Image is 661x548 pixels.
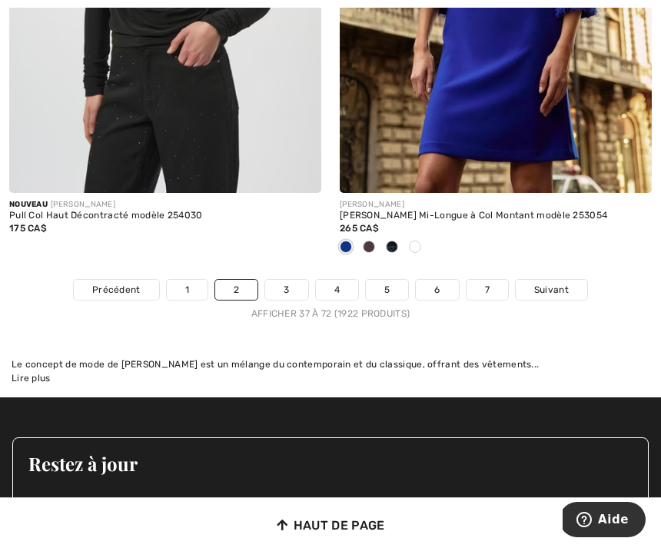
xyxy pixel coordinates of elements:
a: 6 [416,280,458,300]
span: Lire plus [12,373,51,384]
a: 1 [167,280,208,300]
div: Midnight Blue [380,235,404,261]
div: Royal Sapphire 163 [334,235,357,261]
span: 175 CA$ [9,223,47,234]
a: Suivant [516,280,587,300]
a: 3 [265,280,307,300]
a: 5 [366,280,408,300]
a: 4 [316,280,358,300]
h3: Restez à jour [28,453,633,473]
span: Nouveau [9,200,48,209]
iframe: Ouvre un widget dans lequel vous pouvez trouver plus d’informations [563,502,646,540]
span: Précédent [92,283,141,297]
a: Précédent [74,280,159,300]
a: 2 [215,280,257,300]
div: Le concept de mode de [PERSON_NAME] est un mélange du contemporain et du classique, offrant des v... [12,357,649,371]
div: Mocha [357,235,380,261]
span: 265 CA$ [340,223,379,234]
div: Cosmos [404,235,427,261]
a: 7 [467,280,508,300]
div: [PERSON_NAME] [9,199,321,211]
span: Suivant [534,283,569,297]
div: [PERSON_NAME] Mi-Longue à Col Montant modèle 253054 [340,211,652,221]
div: [PERSON_NAME] [340,199,652,211]
div: Pull Col Haut Décontracté modèle 254030 [9,211,321,221]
